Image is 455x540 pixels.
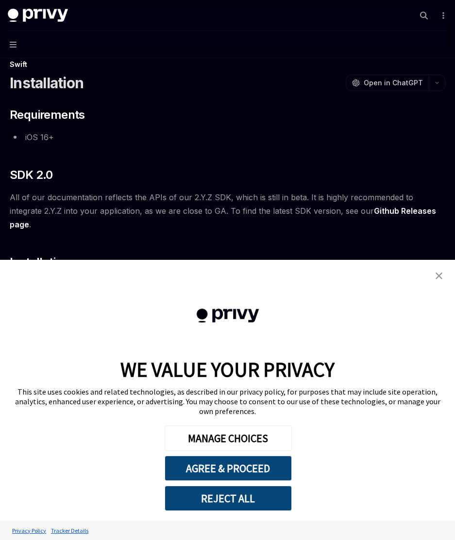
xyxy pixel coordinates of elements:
[10,191,445,231] span: All of our documentation reflects the APIs of our 2.Y.Z SDK, which is still in beta. It is highly...
[10,387,445,416] div: This site uses cookies and related technologies, as described in our privacy policy, for purposes...
[49,522,91,539] a: Tracker Details
[10,107,85,123] span: Requirements
[120,357,335,382] span: WE VALUE YOUR PRIVACY
[429,266,449,286] a: close banner
[436,272,442,279] img: close banner
[165,456,292,481] button: AGREE & PROCEED
[364,78,423,88] span: Open in ChatGPT
[10,254,69,270] span: Installation
[10,522,49,539] a: Privacy Policy
[10,60,445,69] div: Swift
[438,9,447,22] button: More actions
[176,295,280,337] img: company logo
[10,167,53,183] span: SDK 2.0
[165,486,292,511] button: REJECT ALL
[346,75,429,91] button: Open in ChatGPT
[165,426,292,451] button: MANAGE CHOICES
[8,9,68,22] img: dark logo
[10,130,445,144] li: iOS 16+
[10,74,84,92] h1: Installation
